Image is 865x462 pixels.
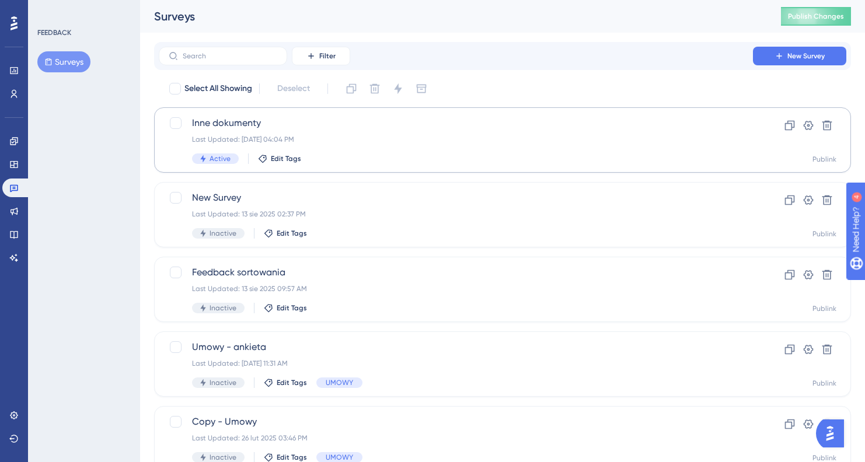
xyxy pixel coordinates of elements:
[787,51,825,61] span: New Survey
[210,229,236,238] span: Inactive
[192,359,720,368] div: Last Updated: [DATE] 11:31 AM
[192,265,720,279] span: Feedback sortowania
[277,453,307,462] span: Edit Tags
[292,47,350,65] button: Filter
[37,28,71,37] div: FEEDBACK
[264,378,307,387] button: Edit Tags
[210,378,236,387] span: Inactive
[277,303,307,313] span: Edit Tags
[192,135,720,144] div: Last Updated: [DATE] 04:04 PM
[183,52,277,60] input: Search
[812,304,836,313] div: Publink
[326,453,353,462] span: UMOWY
[81,6,85,15] div: 4
[258,154,301,163] button: Edit Tags
[277,378,307,387] span: Edit Tags
[192,209,720,219] div: Last Updated: 13 sie 2025 02:37 PM
[192,415,720,429] span: Copy - Umowy
[192,340,720,354] span: Umowy - ankieta
[788,12,844,21] span: Publish Changes
[184,82,252,96] span: Select All Showing
[264,229,307,238] button: Edit Tags
[812,379,836,388] div: Publink
[192,284,720,293] div: Last Updated: 13 sie 2025 09:57 AM
[37,51,90,72] button: Surveys
[812,229,836,239] div: Publink
[277,82,310,96] span: Deselect
[210,154,231,163] span: Active
[27,3,73,17] span: Need Help?
[319,51,336,61] span: Filter
[192,191,720,205] span: New Survey
[264,303,307,313] button: Edit Tags
[192,116,720,130] span: Inne dokumenty
[781,7,851,26] button: Publish Changes
[271,154,301,163] span: Edit Tags
[753,47,846,65] button: New Survey
[264,453,307,462] button: Edit Tags
[192,433,720,443] div: Last Updated: 26 lut 2025 03:46 PM
[277,229,307,238] span: Edit Tags
[816,416,851,451] iframe: UserGuiding AI Assistant Launcher
[154,8,752,24] div: Surveys
[210,303,236,313] span: Inactive
[326,378,353,387] span: UMOWY
[267,78,320,99] button: Deselect
[812,155,836,164] div: Publink
[210,453,236,462] span: Inactive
